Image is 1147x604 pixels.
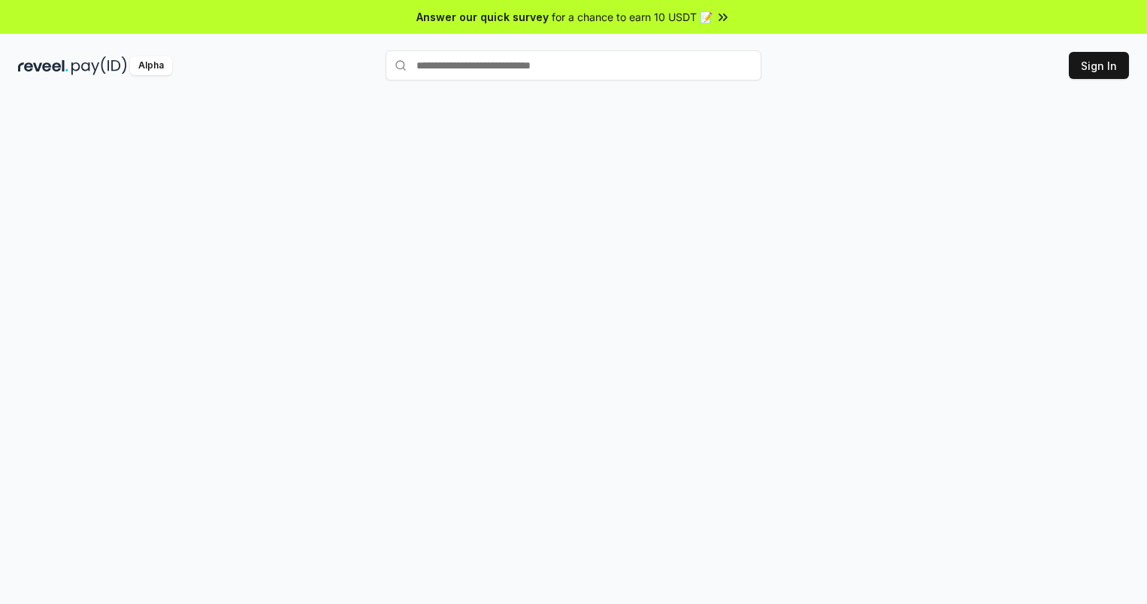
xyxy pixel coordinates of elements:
span: Answer our quick survey [416,9,549,25]
button: Sign In [1069,52,1129,79]
img: pay_id [71,56,127,75]
img: reveel_dark [18,56,68,75]
div: Alpha [130,56,172,75]
span: for a chance to earn 10 USDT 📝 [552,9,713,25]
